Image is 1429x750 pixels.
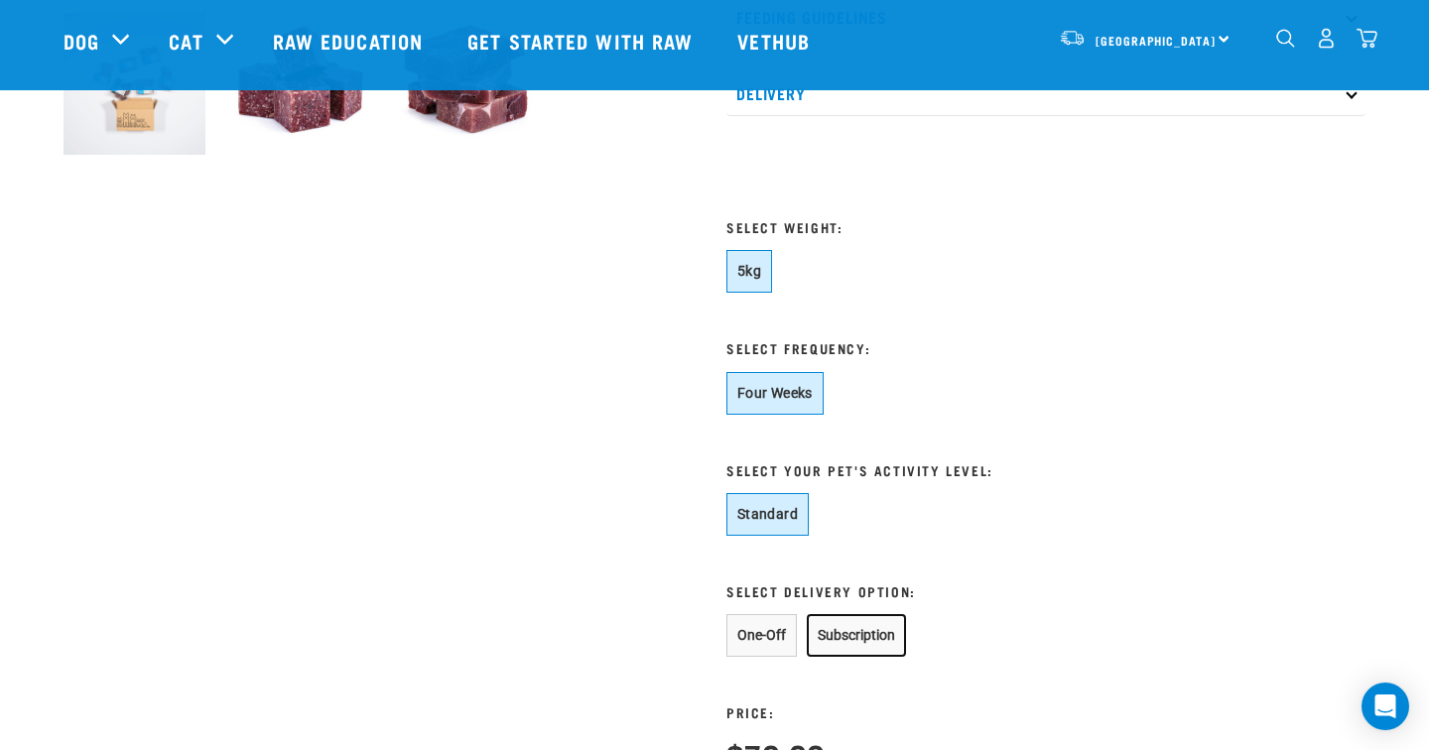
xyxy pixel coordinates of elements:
[726,462,1173,477] h3: Select Your Pet's Activity Level:
[726,614,797,657] button: One-Off
[1059,29,1086,47] img: van-moving.png
[1362,683,1409,730] div: Open Intercom Messenger
[726,372,824,415] button: Four Weeks
[726,583,1173,598] h3: Select Delivery Option:
[1357,28,1377,49] img: home-icon@2x.png
[1316,28,1337,49] img: user.png
[448,1,717,80] a: Get started with Raw
[169,26,202,56] a: Cat
[726,71,1365,116] p: Delivery
[1096,37,1216,44] span: [GEOGRAPHIC_DATA]
[253,1,448,80] a: Raw Education
[726,250,772,293] button: 5kg
[1276,29,1295,48] img: home-icon-1@2x.png
[726,340,1173,355] h3: Select Frequency:
[64,26,99,56] a: Dog
[807,614,906,657] button: Subscription
[726,493,809,536] button: Standard
[737,263,761,279] span: 5kg
[726,704,825,719] h3: Price:
[717,1,835,80] a: Vethub
[726,219,1173,234] h3: Select Weight:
